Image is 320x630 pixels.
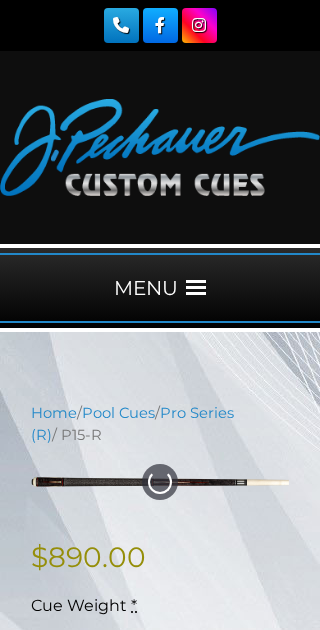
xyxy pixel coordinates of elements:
img: P15-N.png [31,461,289,504]
span: $ [31,540,48,574]
a: Home [31,404,77,422]
abbr: required [131,596,137,615]
bdi: 890.00 [31,540,146,574]
span: Cue Weight [31,596,127,615]
nav: Breadcrumb [31,402,289,446]
a: Pool Cues [82,404,155,422]
a: Pro Series (R) [31,404,234,444]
